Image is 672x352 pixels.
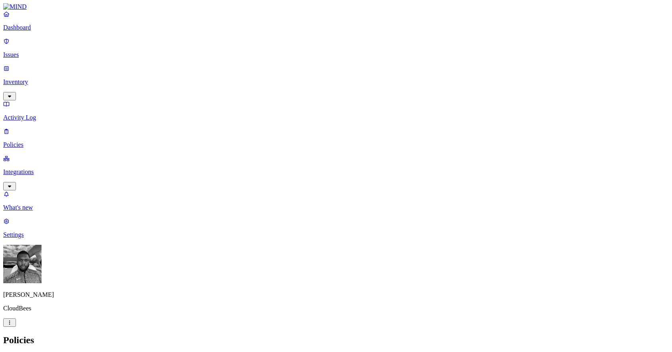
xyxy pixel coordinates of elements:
p: Policies [3,141,669,148]
a: Integrations [3,155,669,189]
img: MIND [3,3,27,10]
a: MIND [3,3,669,10]
a: Issues [3,38,669,58]
p: Dashboard [3,24,669,31]
img: Cameron White [3,245,42,283]
a: Policies [3,128,669,148]
a: Activity Log [3,100,669,121]
a: What's new [3,190,669,211]
p: Activity Log [3,114,669,121]
p: [PERSON_NAME] [3,291,669,298]
a: Dashboard [3,10,669,31]
p: CloudBees [3,305,669,312]
p: Integrations [3,168,669,176]
p: What's new [3,204,669,211]
a: Settings [3,218,669,238]
p: Settings [3,231,669,238]
p: Inventory [3,78,669,86]
h2: Policies [3,335,669,346]
p: Issues [3,51,669,58]
a: Inventory [3,65,669,99]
